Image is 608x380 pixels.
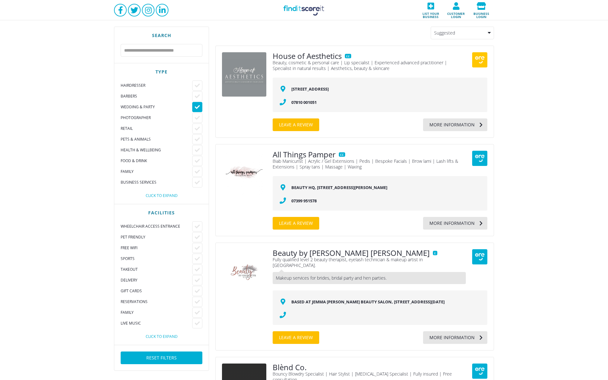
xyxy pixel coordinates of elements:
[273,257,466,268] div: Fully qualified level 2 beauty therapist, eyelash technician & makeup artist in [GEOGRAPHIC_DATA].
[273,249,430,257] a: Beauty by [PERSON_NAME] [PERSON_NAME]
[423,331,475,344] div: More information
[273,272,466,284] div: Makeup services for brides, bridal party and hen parties.
[121,70,202,74] div: Type
[273,60,466,71] div: Beauty, cosmetic & personal care | Lip specialist | Experienced advanced practitioner | Specialis...
[471,10,492,18] span: Business login
[418,0,443,20] a: List your business
[121,126,192,131] div: Retail
[121,267,192,272] div: Takeout
[339,152,345,157] div: ££
[121,83,192,88] div: Hairdresser
[121,211,202,215] div: Facilities
[121,278,192,283] div: Delivery
[121,158,192,163] div: Food & Drink
[273,331,319,344] a: Leave a review
[273,158,466,170] div: Biab Manicurist | Acrylic / Gel Extensions | Pedis | Bespoke Facials | Brow lami | Lash lifts & E...
[121,94,192,99] div: Barbers
[121,180,192,185] div: Business Services
[121,137,192,142] div: Pets & Animals
[469,0,494,20] a: Business login
[345,54,351,58] div: ££
[291,86,329,92] a: [STREET_ADDRESS]
[121,169,192,174] div: Family
[121,194,202,198] div: Click to expand
[291,185,387,190] a: Beauty HQ, [STREET_ADDRESS][PERSON_NAME]
[273,52,342,60] a: House of Aesthetics
[273,217,319,230] a: Leave a review
[121,115,192,120] div: Photographer
[121,321,192,326] div: Live music
[121,256,192,261] div: Sports
[121,310,192,315] div: Family
[121,288,192,294] div: Gift cards
[121,224,192,229] div: Wheelchair access entrance
[423,217,487,230] a: More information
[121,148,192,153] div: Health & Wellbeing
[423,217,475,230] div: More information
[273,151,336,158] a: All Things Pamper
[291,299,445,305] a: Based at Jemma [PERSON_NAME] Beauty Salon, [STREET_ADDRESS][DATE]
[431,27,494,39] div: Suggested
[423,331,487,344] a: More information
[121,299,192,304] div: Reservations
[445,10,467,18] span: Customer login
[291,198,317,204] a: 07399 951578
[433,251,437,255] div: £
[121,33,202,38] div: Search
[273,118,319,131] a: Leave a review
[140,351,183,364] div: Reset filters
[121,245,192,250] div: Free WiFi
[420,10,441,18] span: List your business
[121,104,192,110] div: Wedding & Party
[291,99,317,105] a: 07810 001051
[423,118,487,131] a: More information
[423,118,475,131] div: More information
[121,235,192,240] div: Pet friendly
[443,0,469,20] a: Customer login
[121,335,202,339] div: Click to expand
[273,364,307,371] a: Blènd Co.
